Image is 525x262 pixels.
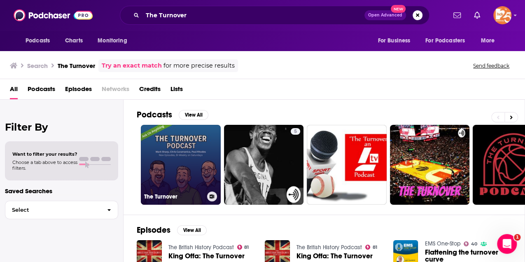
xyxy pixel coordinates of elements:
[26,35,50,47] span: Podcasts
[450,8,464,22] a: Show notifications dropdown
[27,62,48,70] h3: Search
[291,128,300,135] a: 5
[372,33,420,49] button: open menu
[368,13,402,17] span: Open Advanced
[481,35,495,47] span: More
[294,128,297,136] span: 5
[102,61,162,70] a: Try an exact match
[364,10,406,20] button: Open AdvancedNew
[137,110,172,120] h2: Podcasts
[92,33,138,49] button: open menu
[237,245,249,250] a: 81
[170,82,183,99] a: Lists
[141,125,221,205] a: The Turnover
[10,82,18,99] a: All
[493,6,511,24] button: Show profile menu
[5,207,100,213] span: Select
[14,7,93,23] img: Podchaser - Follow, Share and Rate Podcasts
[28,82,55,99] a: Podcasts
[12,159,77,171] span: Choose a tab above to access filters.
[142,9,364,22] input: Search podcasts, credits, & more...
[168,253,245,260] a: King Offa: The Turnover
[391,5,406,13] span: New
[168,244,234,251] a: The British History Podcast
[177,225,207,235] button: View All
[144,193,204,200] h3: The Turnover
[475,33,505,49] button: open menu
[58,62,95,70] h3: The Turnover
[224,125,304,205] a: 5
[493,6,511,24] span: Logged in as kerrifulks
[65,82,92,99] a: Episodes
[244,246,249,249] span: 81
[493,6,511,24] img: User Profile
[514,234,520,241] span: 1
[420,33,477,49] button: open menu
[497,234,517,254] iframe: Intercom live chat
[471,62,512,69] button: Send feedback
[425,35,465,47] span: For Podcasters
[12,151,77,157] span: Want to filter your results?
[5,121,118,133] h2: Filter By
[378,35,410,47] span: For Business
[464,241,477,246] a: 40
[179,110,208,120] button: View All
[20,33,61,49] button: open menu
[296,244,362,251] a: The British History Podcast
[471,8,483,22] a: Show notifications dropdown
[163,61,235,70] span: for more precise results
[471,242,477,246] span: 40
[5,201,118,219] button: Select
[5,187,118,195] p: Saved Searches
[102,82,129,99] span: Networks
[137,110,208,120] a: PodcastsView All
[373,246,377,249] span: 81
[365,245,377,250] a: 81
[139,82,161,99] a: Credits
[425,240,460,247] a: EMS One-Stop
[296,253,373,260] a: King Offa: The Turnover
[60,33,88,49] a: Charts
[65,35,83,47] span: Charts
[137,225,207,235] a: EpisodesView All
[120,6,429,25] div: Search podcasts, credits, & more...
[98,35,127,47] span: Monitoring
[137,225,170,235] h2: Episodes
